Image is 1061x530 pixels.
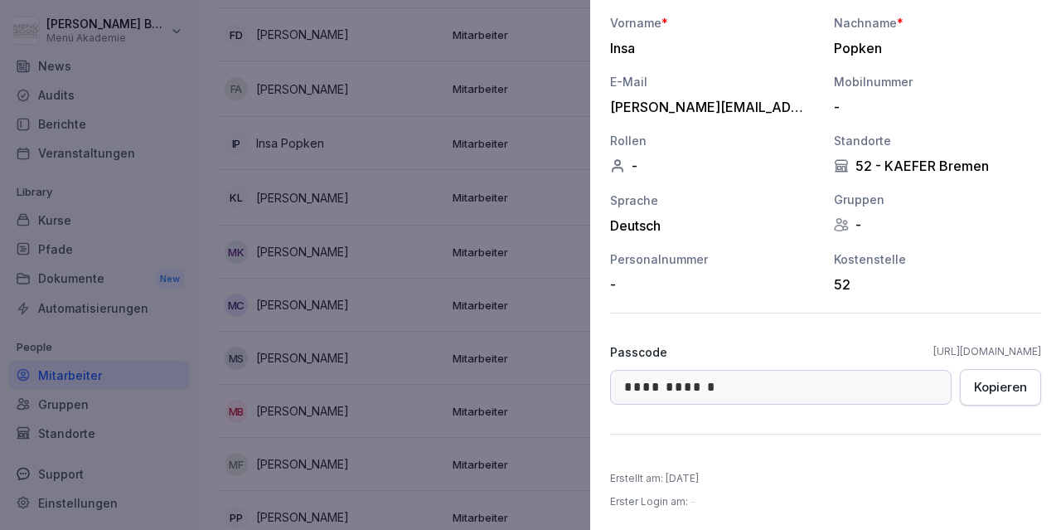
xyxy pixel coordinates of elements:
div: - [834,216,1041,233]
div: Personalnummer [610,250,817,268]
div: - [610,158,817,174]
div: 52 [834,276,1033,293]
div: Kostenstelle [834,250,1041,268]
div: - [610,276,809,293]
div: Insa [610,40,809,56]
a: [URL][DOMAIN_NAME] [933,344,1041,359]
p: Erster Login am : [610,494,695,509]
div: Mobilnummer [834,73,1041,90]
div: Vorname [610,14,817,32]
div: [PERSON_NAME][EMAIL_ADDRESS][DOMAIN_NAME] [610,99,809,115]
div: E-Mail [610,73,817,90]
button: Kopieren [960,369,1041,406]
div: Sprache [610,192,817,209]
div: - [834,99,1033,115]
div: Deutsch [610,217,817,234]
div: Nachname [834,14,1041,32]
div: Rollen [610,132,817,149]
div: 52 - KAEFER Bremen [834,158,1041,174]
div: Standorte [834,132,1041,149]
span: – [690,495,695,508]
div: Popken [834,40,1033,56]
p: Erstellt am : [DATE] [610,471,699,486]
p: Passcode [610,343,667,361]
div: Kopieren [974,378,1027,396]
div: Gruppen [834,191,1041,208]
